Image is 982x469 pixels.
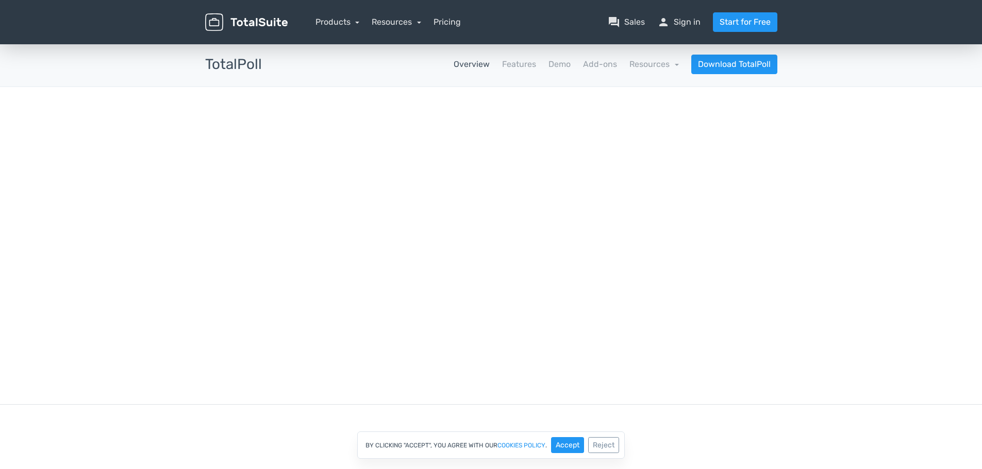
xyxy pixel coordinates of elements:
a: question_answerSales [608,16,645,28]
a: cookies policy [497,442,545,448]
a: Products [315,17,360,27]
button: Reject [588,437,619,453]
button: Accept [551,437,584,453]
a: Start for Free [713,12,777,32]
img: TotalSuite for WordPress [205,13,288,31]
a: Download TotalPoll [691,55,777,74]
span: person [657,16,670,28]
h3: TotalPoll [205,57,262,73]
a: Resources [629,59,679,69]
a: personSign in [657,16,701,28]
a: Resources [372,17,421,27]
div: By clicking "Accept", you agree with our . [357,431,625,459]
a: Overview [454,58,490,71]
a: Add-ons [583,58,617,71]
a: Features [502,58,536,71]
a: Pricing [434,16,461,28]
span: question_answer [608,16,620,28]
a: Demo [548,58,571,71]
